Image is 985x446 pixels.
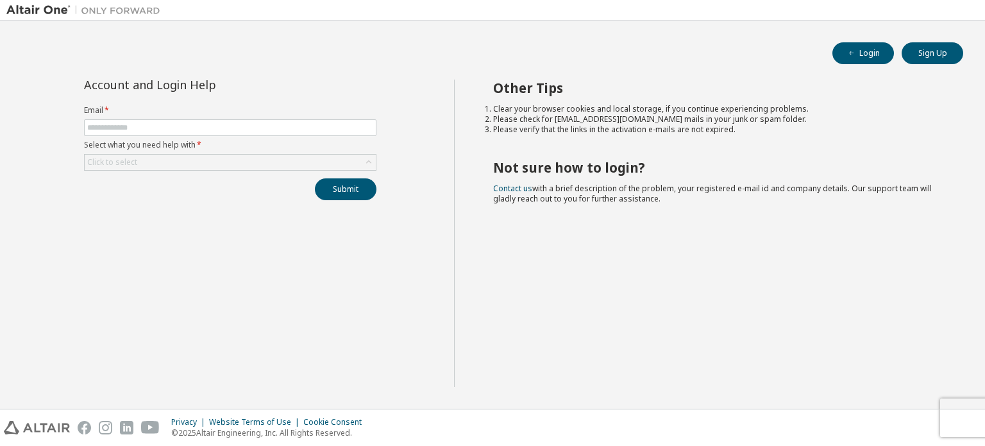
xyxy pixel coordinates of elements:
[493,183,532,194] a: Contact us
[902,42,963,64] button: Sign Up
[84,80,318,90] div: Account and Login Help
[87,157,137,167] div: Click to select
[99,421,112,434] img: instagram.svg
[120,421,133,434] img: linkedin.svg
[85,155,376,170] div: Click to select
[832,42,894,64] button: Login
[303,417,369,427] div: Cookie Consent
[493,104,941,114] li: Clear your browser cookies and local storage, if you continue experiencing problems.
[209,417,303,427] div: Website Terms of Use
[171,427,369,438] p: © 2025 Altair Engineering, Inc. All Rights Reserved.
[493,183,932,204] span: with a brief description of the problem, your registered e-mail id and company details. Our suppo...
[78,421,91,434] img: facebook.svg
[493,124,941,135] li: Please verify that the links in the activation e-mails are not expired.
[141,421,160,434] img: youtube.svg
[84,140,376,150] label: Select what you need help with
[84,105,376,116] label: Email
[4,421,70,434] img: altair_logo.svg
[493,114,941,124] li: Please check for [EMAIL_ADDRESS][DOMAIN_NAME] mails in your junk or spam folder.
[171,417,209,427] div: Privacy
[6,4,167,17] img: Altair One
[493,80,941,96] h2: Other Tips
[493,159,941,176] h2: Not sure how to login?
[315,178,376,200] button: Submit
